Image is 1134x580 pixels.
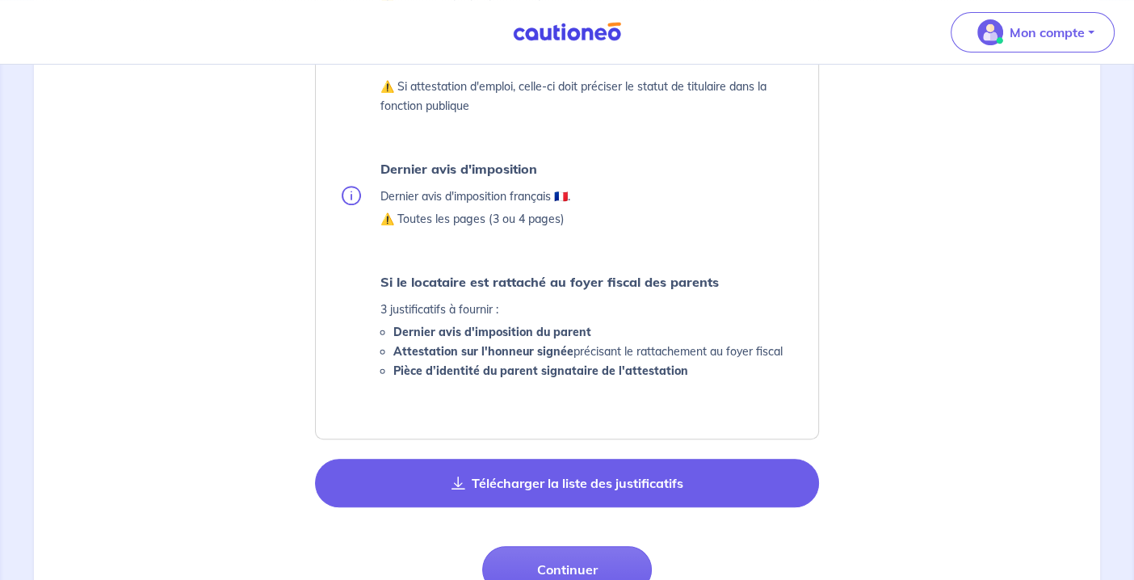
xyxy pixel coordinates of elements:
[380,209,570,229] p: ⚠️ Toutes les pages (3 ou 4 pages)
[380,161,537,177] strong: Dernier avis d'imposition
[393,364,688,378] strong: Pièce d’identité du parent signataire de l'attestation
[380,300,783,319] p: 3 justificatifs à fournir :
[6,51,236,69] h3: Style
[1010,23,1085,42] p: Mon compte
[977,19,1003,45] img: illu_account_valid_menu.svg
[393,325,591,339] strong: Dernier avis d'imposition du parent
[393,344,573,359] strong: Attestation sur l'honneur signée
[6,6,236,21] div: Outline
[342,186,361,205] img: info.svg
[315,459,819,507] button: Télécharger la liste des justificatifs
[380,77,799,116] p: ⚠️ Si attestation d'emploi, celle-ci doit préciser le statut de titulaire dans la fonction publique
[6,98,86,111] label: Taille de police
[380,187,570,206] p: Dernier avis d'imposition français 🇫🇷.
[393,342,783,361] li: précisant le rattachement au foyer fiscal
[24,21,87,35] a: Back to Top
[951,12,1115,53] button: illu_account_valid_menu.svgMon compte
[506,22,628,42] img: Cautioneo
[19,112,45,126] span: 16 px
[380,274,719,290] strong: Si le locataire est rattaché au foyer fiscal des parents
